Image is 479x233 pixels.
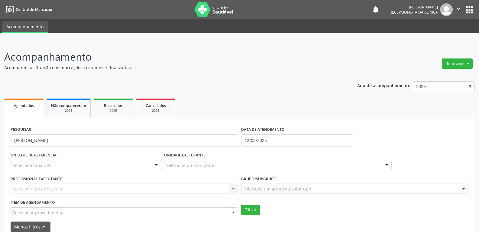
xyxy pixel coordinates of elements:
a: Acompanhamento [2,21,48,33]
span: Agendados [14,103,34,108]
label: UNIDADE EXECUTANTE [164,151,206,160]
img: img [440,3,453,16]
span: Central de Marcação [16,7,52,12]
span: Não compareceram [51,103,86,108]
p: Acompanhamento [4,49,334,65]
span: Resolvidos [104,103,123,108]
label: DATA DE ATENDIMENTO [241,125,285,134]
button:  [453,3,464,16]
a: Central de Marcação [4,5,52,14]
span: Cancelados [146,103,166,108]
input: Selecione um intervalo [241,134,353,146]
button: Relatórios [442,58,473,69]
span: Selecione um grupo ou subgrupo [243,186,311,192]
p: Ano de acompanhamento [357,81,411,89]
label: UNIDADE DE REFERÊNCIA [11,151,57,160]
div: 2025 [98,109,128,113]
div: 2025 [141,109,171,113]
label: PESQUISAR [11,125,31,134]
span: Selecione uma UBS [13,162,52,168]
button: notifications [371,5,380,14]
button: Filtrar [241,205,260,215]
i:  [455,5,462,12]
button: apps [464,5,475,15]
div: 2025 [51,109,86,113]
span: Selecione uma unidade [166,162,214,168]
span: Recepcionista da clínica [390,10,438,15]
p: Acompanhe a situação das marcações correntes e finalizadas [4,65,334,71]
input: Nome, CNS [11,134,238,146]
div: [PERSON_NAME] [390,5,438,10]
label: Grupo/Subgrupo [241,174,277,184]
